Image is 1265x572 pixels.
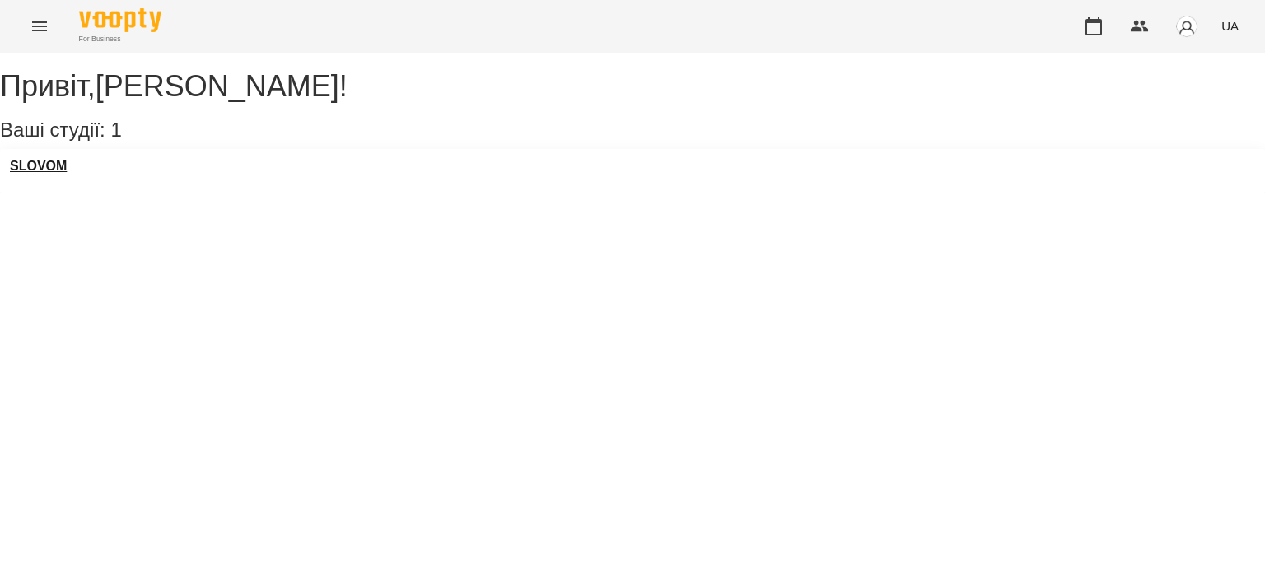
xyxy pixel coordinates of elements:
[10,159,67,174] a: SLOVOM
[1215,11,1245,41] button: UA
[1221,17,1239,35] span: UA
[79,34,161,44] span: For Business
[79,8,161,32] img: Voopty Logo
[20,7,59,46] button: Menu
[1175,15,1198,38] img: avatar_s.png
[110,119,121,141] span: 1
